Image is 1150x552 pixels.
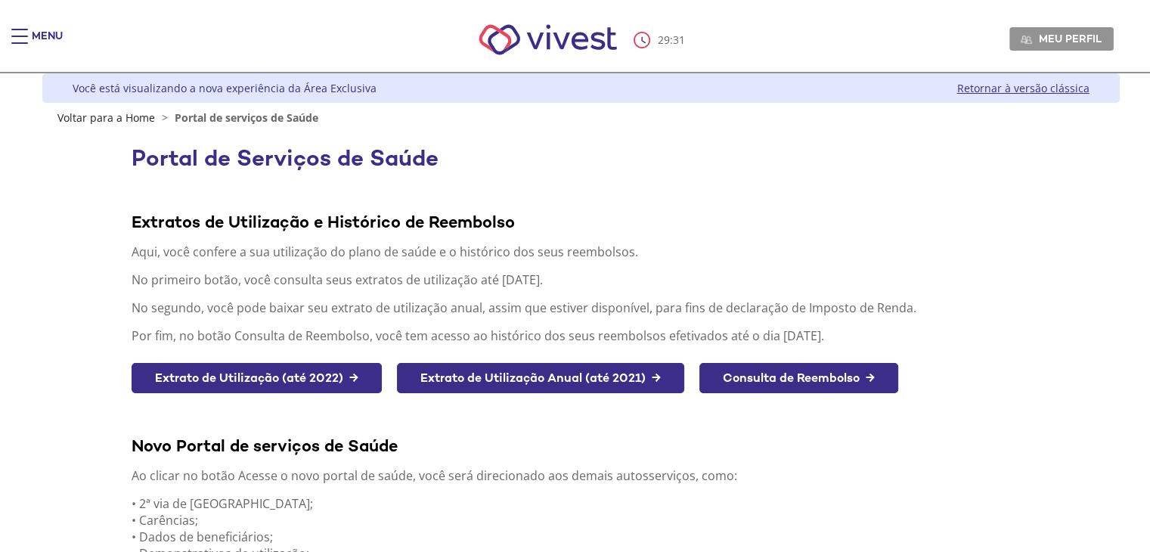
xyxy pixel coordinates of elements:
h1: Portal de Serviços de Saúde [132,146,1030,171]
a: Retornar à versão clássica [957,81,1090,95]
div: : [634,32,688,48]
img: Vivest [462,8,634,72]
div: Menu [32,29,63,59]
div: Extratos de Utilização e Histórico de Reembolso [132,211,1030,232]
img: Meu perfil [1021,34,1032,45]
a: Extrato de Utilização (até 2022) → [132,363,382,394]
a: Consulta de Reembolso → [699,363,898,394]
a: Extrato de Utilização Anual (até 2021) → [397,363,684,394]
span: > [158,110,172,125]
div: Você está visualizando a nova experiência da Área Exclusiva [73,81,377,95]
p: Aqui, você confere a sua utilização do plano de saúde e o histórico dos seus reembolsos. [132,243,1030,260]
p: Ao clicar no botão Acesse o novo portal de saúde, você será direcionado aos demais autosserviços,... [132,467,1030,484]
p: No primeiro botão, você consulta seus extratos de utilização até [DATE]. [132,271,1030,288]
p: Por fim, no botão Consulta de Reembolso, você tem acesso ao histórico dos seus reembolsos efetiva... [132,327,1030,344]
span: Portal de serviços de Saúde [175,110,318,125]
span: 31 [673,33,685,47]
div: Novo Portal de serviços de Saúde [132,435,1030,456]
span: 29 [658,33,670,47]
a: Voltar para a Home [57,110,155,125]
span: Meu perfil [1039,32,1102,45]
p: No segundo, você pode baixar seu extrato de utilização anual, assim que estiver disponível, para ... [132,299,1030,316]
a: Meu perfil [1009,27,1114,50]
